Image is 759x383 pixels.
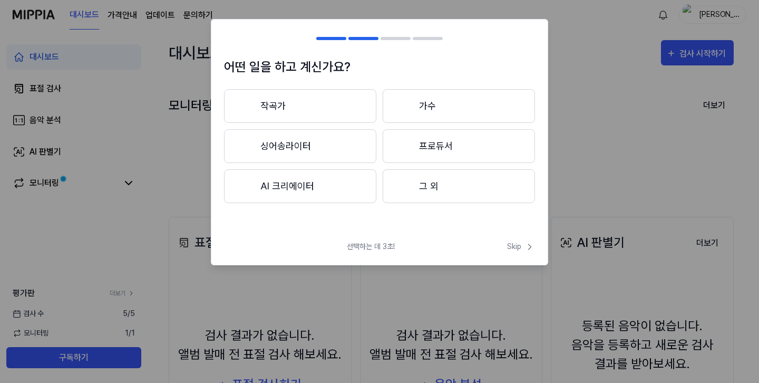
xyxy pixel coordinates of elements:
button: Skip [505,241,535,252]
button: 그 외 [383,169,535,203]
span: 선택하는 데 3초! [347,241,395,252]
button: 싱어송라이터 [224,129,376,163]
h1: 어떤 일을 하고 계신가요? [224,58,535,76]
button: 프로듀서 [383,129,535,163]
button: AI 크리에이터 [224,169,376,203]
button: 작곡가 [224,89,376,123]
button: 가수 [383,89,535,123]
span: Skip [507,241,535,252]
